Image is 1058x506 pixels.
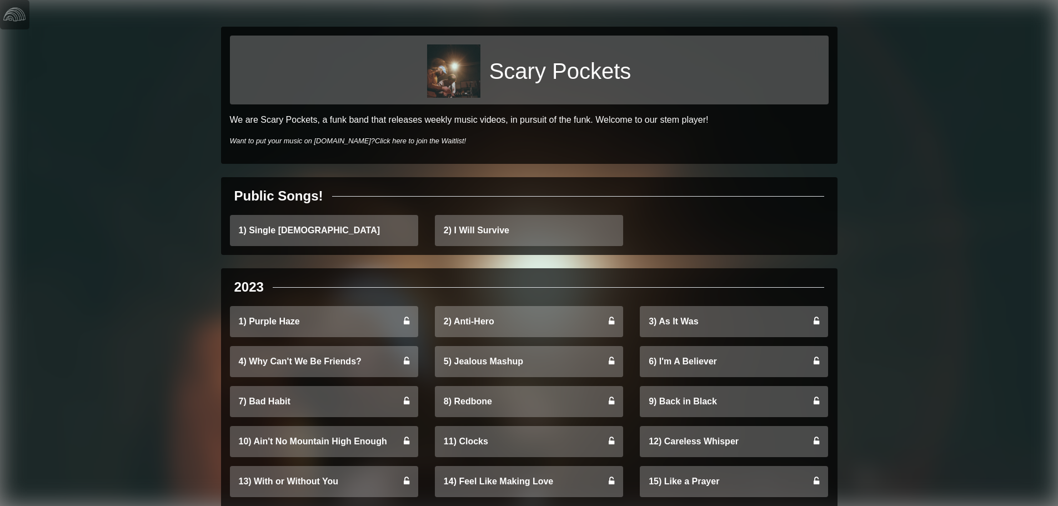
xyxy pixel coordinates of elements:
a: 4) Why Can't We Be Friends? [230,346,418,377]
a: 15) Like a Prayer [640,466,828,497]
h1: Scary Pockets [489,58,631,84]
a: 9) Back in Black [640,386,828,417]
a: 8) Redbone [435,386,623,417]
img: logo-white-4c48a5e4bebecaebe01ca5a9d34031cfd3d4ef9ae749242e8c4bf12ef99f53e8.png [3,3,26,26]
div: Public Songs! [234,186,323,206]
p: We are Scary Pockets, a funk band that releases weekly music videos, in pursuit of the funk. Welc... [230,113,829,127]
a: 10) Ain't No Mountain High Enough [230,426,418,457]
i: Want to put your music on [DOMAIN_NAME]? [230,137,467,145]
a: 6) I'm A Believer [640,346,828,377]
a: 7) Bad Habit [230,386,418,417]
a: 14) Feel Like Making Love [435,466,623,497]
a: Click here to join the Waitlist! [375,137,466,145]
a: 11) Clocks [435,426,623,457]
a: 12) Careless Whisper [640,426,828,457]
a: 2) I Will Survive [435,215,623,246]
a: 13) With or Without You [230,466,418,497]
a: 1) Purple Haze [230,306,418,337]
a: 5) Jealous Mashup [435,346,623,377]
a: 3) As It Was [640,306,828,337]
a: 1) Single [DEMOGRAPHIC_DATA] [230,215,418,246]
div: 2023 [234,277,264,297]
a: 2) Anti-Hero [435,306,623,337]
img: eb2b9f1fcec850ed7bd0394cef72471172fe51341a211d5a1a78223ca1d8a2ba.jpg [427,44,480,98]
